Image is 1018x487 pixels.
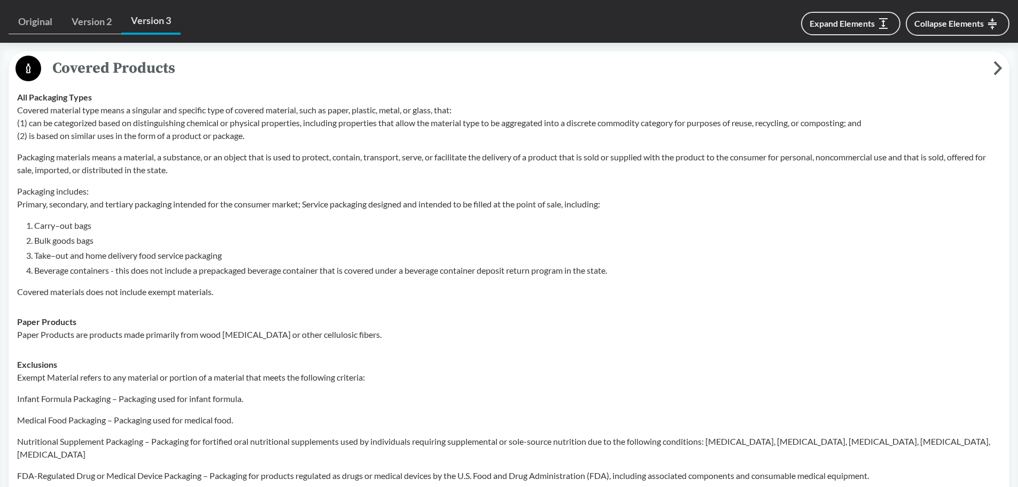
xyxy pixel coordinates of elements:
li: Bulk goods bags [34,234,1001,247]
p: Nutritional Supplement Packaging – Packaging for fortified oral nutritional supplements used by i... [17,435,1001,461]
button: Expand Elements [801,12,900,35]
p: Packaging includes: Primary, secondary, and tertiary packaging intended for the consumer market; ... [17,185,1001,211]
strong: All Packaging Types [17,92,92,102]
a: Original [9,10,62,34]
span: Covered Products [41,56,993,80]
strong: Exclusions [17,359,57,369]
li: Beverage containers - this does not include a prepackaged beverage container that is covered unde... [34,264,1001,277]
p: Covered material type means a singular and specific type of covered material, such as paper, plas... [17,104,1001,142]
li: Take–out and home delivery food service packaging [34,249,1001,262]
p: Paper Products are products made primarily from wood [MEDICAL_DATA] or other cellulosic fibers. [17,328,1001,341]
button: Collapse Elements [906,12,1009,36]
p: Infant Formula Packaging – Packaging used for infant formula. [17,392,1001,405]
p: Exempt Material refers to any material or portion of a material that meets the following criteria: [17,371,1001,384]
button: Covered Products [12,55,1006,82]
a: Version 3 [121,9,181,35]
a: Version 2 [62,10,121,34]
strong: Paper Products [17,316,76,327]
li: Carry–out bags [34,219,1001,232]
p: Covered materials does not include exempt materials. [17,285,1001,298]
p: FDA-Regulated Drug or Medical Device Packaging – Packaging for products regulated as drugs or med... [17,469,1001,482]
p: Medical Food Packaging – Packaging used for medical food. [17,414,1001,427]
p: Packaging materials means a material, a substance, or an object that is used to protect, contain,... [17,151,1001,176]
